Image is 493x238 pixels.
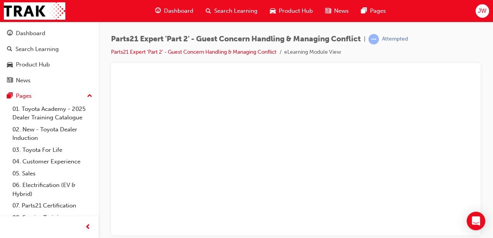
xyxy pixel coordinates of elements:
[9,124,96,144] a: 02. New - Toyota Dealer Induction
[9,144,96,156] a: 03. Toyota For Life
[16,92,32,100] div: Pages
[111,35,361,44] span: Parts21 Expert 'Part 2' - Guest Concern Handling & Managing Conflict
[7,61,13,68] span: car-icon
[9,179,96,200] a: 06. Electrification (EV & Hybrid)
[368,34,379,44] span: learningRecordVerb_ATTEMPT-icon
[9,156,96,168] a: 04. Customer Experience
[149,3,200,19] a: guage-iconDashboard
[87,91,92,101] span: up-icon
[3,89,96,103] button: Pages
[155,6,161,16] span: guage-icon
[3,73,96,88] a: News
[3,25,96,89] button: DashboardSearch LearningProduct HubNews
[467,212,485,230] div: Open Intercom Messenger
[16,29,45,38] div: Dashboard
[3,42,96,56] a: Search Learning
[7,46,12,53] span: search-icon
[476,4,489,18] button: JW
[319,3,355,19] a: news-iconNews
[9,200,96,212] a: 07. Parts21 Certification
[364,35,365,44] span: |
[370,7,386,15] span: Pages
[7,77,13,84] span: news-icon
[111,49,276,55] a: Parts21 Expert 'Part 2' - Guest Concern Handling & Managing Conflict
[7,30,13,37] span: guage-icon
[200,3,264,19] a: search-iconSearch Learning
[284,48,341,57] li: eLearning Module View
[279,7,313,15] span: Product Hub
[85,223,91,232] span: prev-icon
[334,7,349,15] span: News
[3,58,96,72] a: Product Hub
[4,2,65,20] img: Trak
[3,26,96,41] a: Dashboard
[270,6,276,16] span: car-icon
[264,3,319,19] a: car-iconProduct Hub
[9,212,96,224] a: 08. Service Training
[206,6,211,16] span: search-icon
[9,103,96,124] a: 01. Toyota Academy - 2025 Dealer Training Catalogue
[355,3,392,19] a: pages-iconPages
[361,6,367,16] span: pages-icon
[15,45,59,54] div: Search Learning
[478,7,486,15] span: JW
[16,76,31,85] div: News
[382,36,408,43] div: Attempted
[9,168,96,180] a: 05. Sales
[164,7,193,15] span: Dashboard
[325,6,331,16] span: news-icon
[214,7,258,15] span: Search Learning
[7,93,13,100] span: pages-icon
[16,60,50,69] div: Product Hub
